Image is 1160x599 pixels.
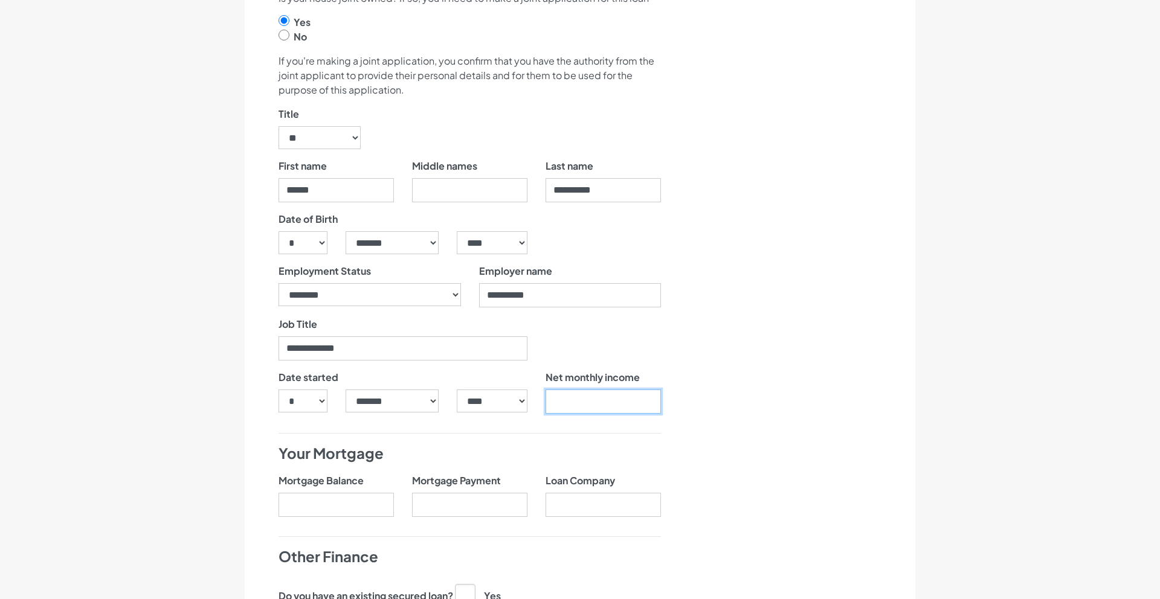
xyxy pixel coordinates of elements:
label: Employment Status [279,264,371,278]
label: Date started [279,370,338,385]
label: Date of Birth [279,212,338,226]
label: Yes [294,15,311,30]
label: Middle names [412,159,477,173]
label: Job Title [279,317,317,332]
label: Loan Company [546,473,615,488]
label: First name [279,159,327,173]
label: Employer name [479,264,552,278]
h4: Your Mortgage [279,443,661,464]
label: Mortgage Balance [279,473,364,488]
label: Title [279,107,299,121]
p: If you're making a joint application, you confirm that you have the authority from the joint appl... [279,54,661,97]
label: No [294,30,307,44]
label: Mortgage Payment [412,473,501,488]
h4: Other Finance [279,546,661,567]
label: Last name [546,159,593,173]
label: Net monthly income [546,370,640,385]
